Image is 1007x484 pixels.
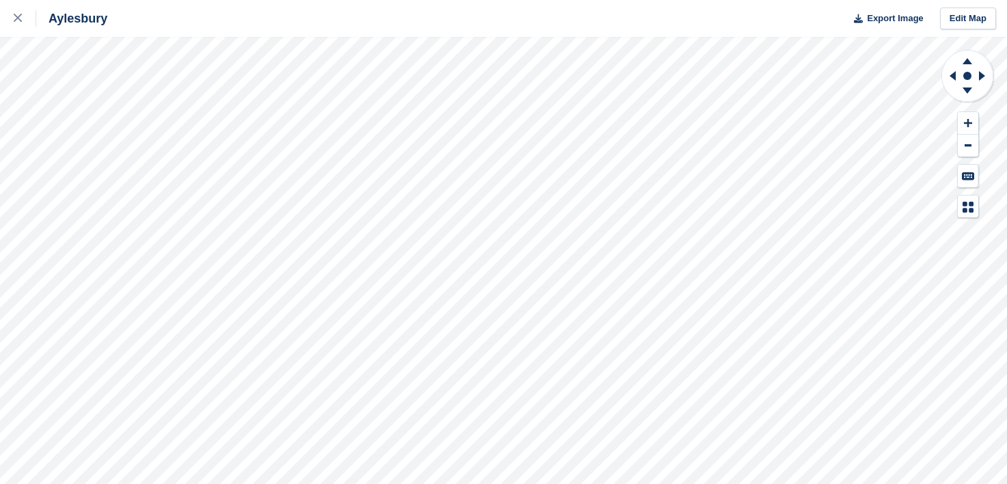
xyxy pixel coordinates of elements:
button: Map Legend [958,196,978,218]
button: Keyboard Shortcuts [958,165,978,187]
div: Aylesbury [36,10,107,27]
button: Zoom In [958,112,978,135]
button: Export Image [846,8,924,30]
span: Export Image [867,12,923,25]
a: Edit Map [940,8,996,30]
button: Zoom Out [958,135,978,157]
